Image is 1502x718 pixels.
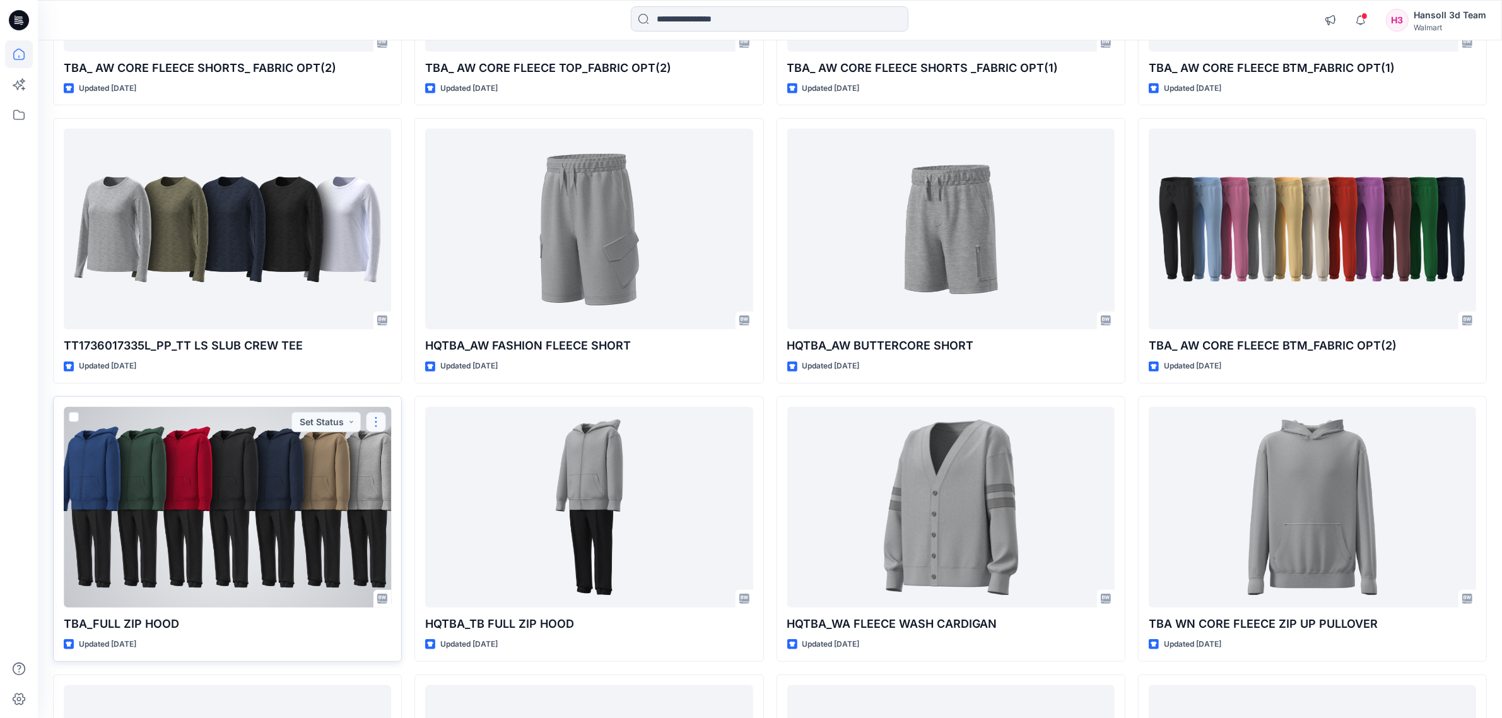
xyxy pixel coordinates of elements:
[802,638,860,651] p: Updated [DATE]
[787,129,1115,329] a: HQTBA_AW BUTTERCORE SHORT
[787,59,1115,77] p: TBA_ AW CORE FLEECE SHORTS _FABRIC OPT(1)
[787,407,1115,608] a: HQTBA_WA FLEECE WASH CARDIGAN
[1149,337,1476,355] p: TBA_ AW CORE FLEECE BTM_FABRIC OPT(2)
[440,82,498,95] p: Updated [DATE]
[425,407,753,608] a: HQTBA_TB FULL ZIP HOOD
[1164,82,1221,95] p: Updated [DATE]
[1164,638,1221,651] p: Updated [DATE]
[440,638,498,651] p: Updated [DATE]
[425,615,753,633] p: HQTBA_TB FULL ZIP HOOD
[64,615,391,633] p: TBA_FULL ZIP HOOD
[802,360,860,373] p: Updated [DATE]
[787,615,1115,633] p: HQTBA_WA FLEECE WASH CARDIGAN
[425,59,753,77] p: TBA_ AW CORE FLEECE TOP_FABRIC OPT(2)
[1149,129,1476,329] a: TBA_ AW CORE FLEECE BTM_FABRIC OPT(2)
[1149,615,1476,633] p: TBA WN CORE FLEECE ZIP UP PULLOVER
[1149,59,1476,77] p: TBA_ AW CORE FLEECE BTM_FABRIC OPT(1)
[425,337,753,355] p: HQTBA_AW FASHION FLEECE SHORT
[64,337,391,355] p: TT1736017335L_PP_TT LS SLUB CREW TEE
[64,407,391,608] a: TBA_FULL ZIP HOOD
[79,638,136,651] p: Updated [DATE]
[79,360,136,373] p: Updated [DATE]
[425,129,753,329] a: HQTBA_AW FASHION FLEECE SHORT
[1386,9,1409,32] div: H3
[64,129,391,329] a: TT1736017335L_PP_TT LS SLUB CREW TEE
[1414,23,1486,32] div: Walmart
[787,337,1115,355] p: HQTBA_AW BUTTERCORE SHORT
[802,82,860,95] p: Updated [DATE]
[1164,360,1221,373] p: Updated [DATE]
[79,82,136,95] p: Updated [DATE]
[440,360,498,373] p: Updated [DATE]
[1149,407,1476,608] a: TBA WN CORE FLEECE ZIP UP PULLOVER
[64,59,391,77] p: TBA_ AW CORE FLEECE SHORTS_ FABRIC OPT(2)
[1414,8,1486,23] div: Hansoll 3d Team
